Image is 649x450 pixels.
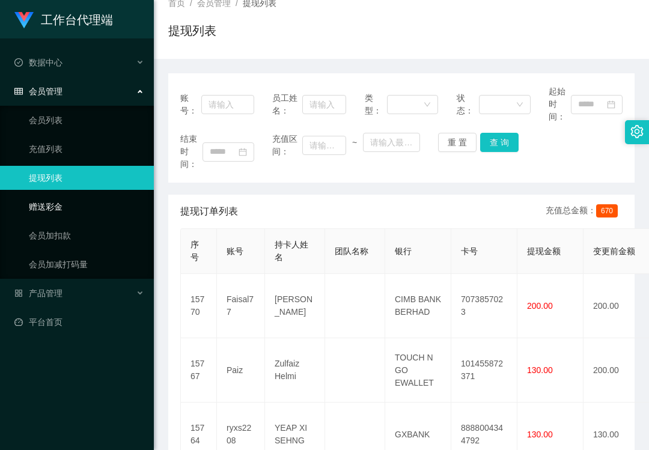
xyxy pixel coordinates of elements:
span: 提现订单列表 [180,204,238,219]
span: 130.00 [527,365,553,375]
span: 670 [596,204,618,217]
span: 起始时间： [549,85,571,123]
span: 卡号 [461,246,478,256]
button: 查 询 [480,133,519,152]
span: 账号 [227,246,243,256]
i: 图标: table [14,87,23,96]
i: 图标: calendar [607,100,615,109]
span: 200.00 [527,301,553,311]
a: 会员加减打码量 [29,252,144,276]
img: logo.9652507e.png [14,12,34,29]
input: 请输入 [302,95,346,114]
button: 重 置 [438,133,477,152]
input: 请输入最小值为 [302,136,346,155]
span: 状态： [457,92,480,117]
a: 会员列表 [29,108,144,132]
span: 产品管理 [14,288,62,298]
td: 15770 [181,274,217,338]
td: TOUCH N GO EWALLET [385,338,451,403]
span: 银行 [395,246,412,256]
a: 充值列表 [29,137,144,161]
td: Zulfaiz Helmi [265,338,325,403]
span: 充值区间： [272,133,302,158]
i: 图标: setting [630,125,644,138]
span: 团队名称 [335,246,368,256]
span: 会员管理 [14,87,62,96]
h1: 提现列表 [168,22,216,40]
td: Faisal77 [217,274,265,338]
td: CIMB BANK BERHAD [385,274,451,338]
td: [PERSON_NAME] [265,274,325,338]
span: 员工姓名： [272,92,302,117]
span: ~ [346,136,363,149]
a: 图标: dashboard平台首页 [14,310,144,334]
td: 7073857023 [451,274,517,338]
input: 请输入 [201,95,254,114]
span: 结束时间： [180,133,203,171]
td: 101455872371 [451,338,517,403]
td: 15767 [181,338,217,403]
a: 工作台代理端 [14,14,113,24]
i: 图标: calendar [239,148,247,156]
span: 持卡人姓名 [275,240,308,262]
a: 赠送彩金 [29,195,144,219]
i: 图标: down [516,101,523,109]
h1: 工作台代理端 [41,1,113,39]
a: 提现列表 [29,166,144,190]
span: 提现金额 [527,246,561,256]
a: 会员加扣款 [29,223,144,248]
td: Paiz [217,338,265,403]
span: 变更前金额 [593,246,635,256]
span: 130.00 [527,430,553,439]
div: 充值总金额： [546,204,623,219]
span: 数据中心 [14,58,62,67]
i: 图标: down [424,101,431,109]
i: 图标: appstore-o [14,289,23,297]
span: 序号 [190,240,199,262]
i: 图标: check-circle-o [14,58,23,67]
input: 请输入最大值为 [363,133,419,152]
span: 账号： [180,92,201,117]
span: 类型： [365,92,388,117]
